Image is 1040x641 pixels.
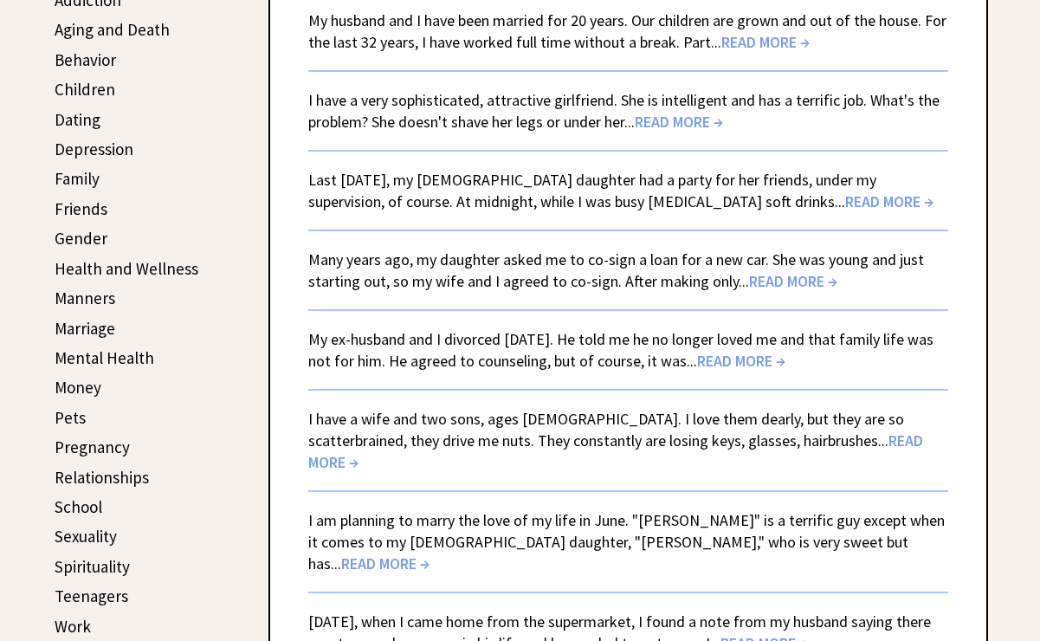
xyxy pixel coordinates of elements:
a: Marriage [55,318,115,339]
a: Relationships [55,467,149,488]
span: READ MORE → [721,32,810,52]
a: Money [55,377,101,398]
a: Sexuality [55,526,117,547]
a: I am planning to marry the love of my life in June. "[PERSON_NAME]" is a terrific guy except when... [308,510,945,573]
a: Mental Health [55,347,154,368]
a: School [55,496,102,517]
span: READ MORE → [308,431,923,472]
a: My ex-husband and I divorced [DATE]. He told me he no longer loved me and that family life was no... [308,329,933,371]
span: READ MORE → [845,191,933,211]
span: READ MORE → [697,351,785,371]
a: Pets [55,407,86,428]
a: Many years ago, my daughter asked me to co-sign a loan for a new car. She was young and just star... [308,249,924,291]
a: Friends [55,198,107,219]
a: Pregnancy [55,437,130,457]
a: Spirituality [55,556,130,577]
a: Family [55,168,100,189]
a: I have a wife and two sons, ages [DEMOGRAPHIC_DATA]. I love them dearly, but they are so scatterb... [308,409,923,472]
a: Dating [55,109,100,130]
a: Depression [55,139,133,159]
a: My husband and I have been married for 20 years. Our children are grown and out of the house. For... [308,10,946,52]
span: READ MORE → [749,271,837,291]
a: I have a very sophisticated, attractive girlfriend. She is intelligent and has a terrific job. Wh... [308,90,940,132]
a: Last [DATE], my [DEMOGRAPHIC_DATA] daughter had a party for her friends, under my supervision, of... [308,170,933,211]
span: READ MORE → [635,112,723,132]
a: Work [55,616,91,637]
span: READ MORE → [341,554,430,573]
a: Manners [55,288,115,308]
a: Teenagers [55,586,128,606]
a: Health and Wellness [55,258,198,279]
a: Behavior [55,49,116,70]
a: Aging and Death [55,19,170,40]
a: Gender [55,228,107,249]
a: Children [55,79,115,100]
